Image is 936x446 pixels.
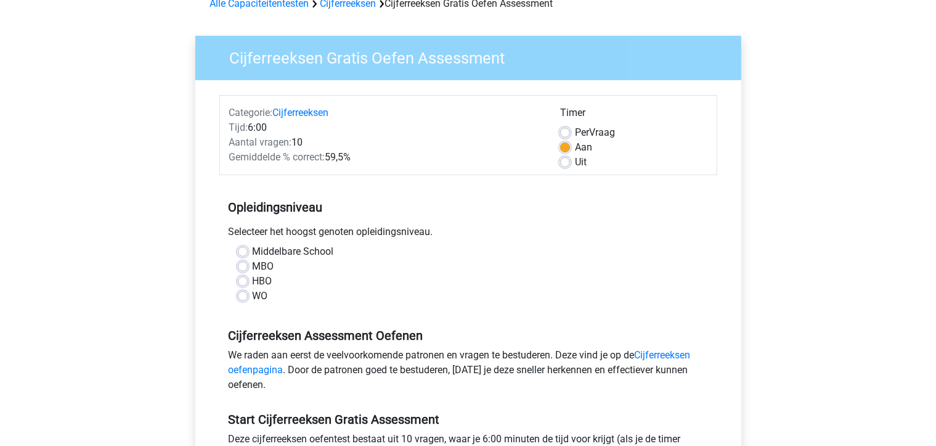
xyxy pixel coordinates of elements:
[229,136,292,148] span: Aantal vragen:
[220,150,551,165] div: 59,5%
[220,135,551,150] div: 10
[229,195,708,220] h5: Opleidingsniveau
[229,328,708,343] h5: Cijferreeksen Assessment Oefenen
[215,44,732,68] h3: Cijferreeksen Gratis Oefen Assessment
[575,126,589,138] span: Per
[253,259,274,274] label: MBO
[253,274,272,289] label: HBO
[253,289,268,304] label: WO
[220,120,551,135] div: 6:00
[575,140,592,155] label: Aan
[229,151,325,163] span: Gemiddelde % correct:
[273,107,329,118] a: Cijferreeksen
[575,155,587,170] label: Uit
[229,122,248,133] span: Tijd:
[560,105,707,125] div: Timer
[575,125,615,140] label: Vraag
[219,348,717,397] div: We raden aan eerst de veelvoorkomende patronen en vragen te bestuderen. Deze vind je op de . Door...
[219,225,717,244] div: Selecteer het hoogst genoten opleidingsniveau.
[253,244,334,259] label: Middelbare School
[229,412,708,427] h5: Start Cijferreeksen Gratis Assessment
[229,107,273,118] span: Categorie:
